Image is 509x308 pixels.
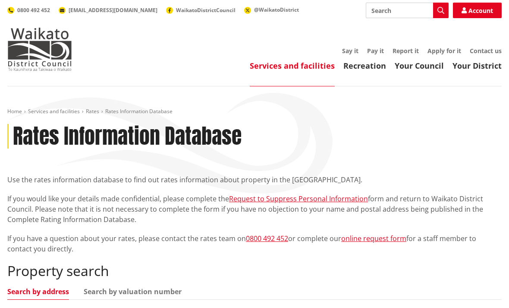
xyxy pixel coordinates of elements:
[393,47,419,55] a: Report it
[59,6,157,14] a: [EMAIL_ADDRESS][DOMAIN_NAME]
[342,47,358,55] a: Say it
[7,108,22,115] a: Home
[28,108,80,115] a: Services and facilities
[17,6,50,14] span: 0800 492 452
[343,60,386,71] a: Recreation
[7,194,502,225] p: If you would like your details made confidential, please complete the form and return to Waikato ...
[452,60,502,71] a: Your District
[244,6,299,13] a: @WaikatoDistrict
[7,288,69,295] a: Search by address
[13,124,242,149] h1: Rates Information Database
[453,3,502,18] a: Account
[254,6,299,13] span: @WaikatoDistrict
[105,108,173,115] span: Rates Information Database
[366,3,449,18] input: Search input
[367,47,384,55] a: Pay it
[427,47,461,55] a: Apply for it
[250,60,335,71] a: Services and facilities
[7,233,502,254] p: If you have a question about your rates, please contact the rates team on or complete our for a s...
[84,288,182,295] a: Search by valuation number
[69,6,157,14] span: [EMAIL_ADDRESS][DOMAIN_NAME]
[246,234,288,243] a: 0800 492 452
[176,6,236,14] span: WaikatoDistrictCouncil
[7,263,502,279] h2: Property search
[229,194,368,203] a: Request to Suppress Personal Information
[7,108,502,115] nav: breadcrumb
[341,234,406,243] a: online request form
[395,60,444,71] a: Your Council
[470,47,502,55] a: Contact us
[166,6,236,14] a: WaikatoDistrictCouncil
[7,175,502,185] p: Use the rates information database to find out rates information about property in the [GEOGRAPHI...
[86,108,99,115] a: Rates
[7,28,72,71] img: Waikato District Council - Te Kaunihera aa Takiwaa o Waikato
[7,6,50,14] a: 0800 492 452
